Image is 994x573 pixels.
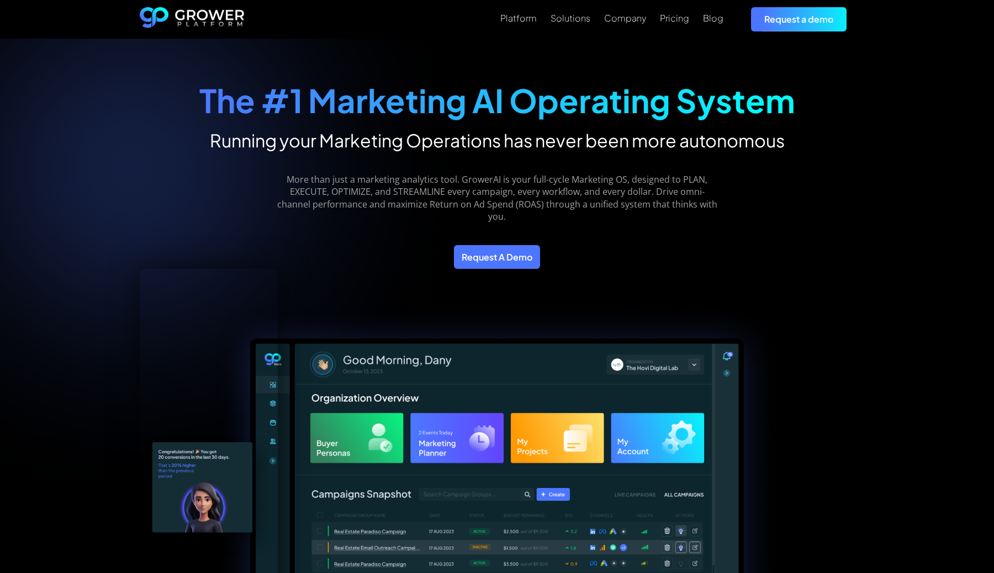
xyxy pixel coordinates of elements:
[199,80,795,120] strong: The #1 Marketing AI Operating System
[500,13,537,23] div: Platform
[500,12,537,25] a: Platform
[751,7,847,31] a: Request a demo
[604,13,646,23] div: Company
[660,12,689,25] a: Pricing
[454,245,540,269] a: Request A Demo
[551,13,590,23] div: Solutions
[551,12,590,25] a: Solutions
[703,13,723,23] div: Blog
[140,7,245,31] a: home
[660,13,689,23] div: Pricing
[276,173,719,223] p: More than just a marketing analytics tool. GrowerAI is your full-cycle Marketing OS, designed to ...
[199,129,795,151] h2: Running your Marketing Operations has never been more autonomous
[604,12,646,25] a: Company
[703,12,723,25] a: Blog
